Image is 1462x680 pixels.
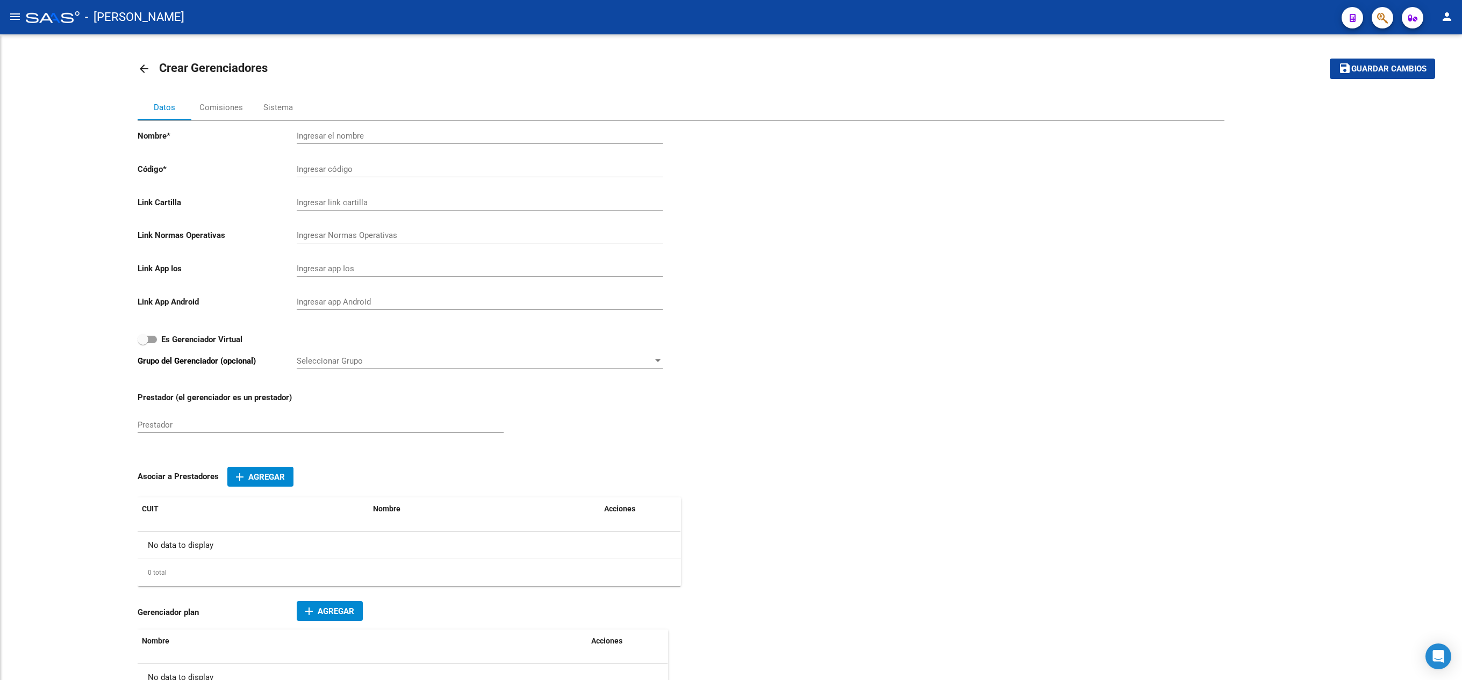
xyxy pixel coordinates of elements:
span: Seleccionar Grupo [297,356,653,366]
p: Gerenciador plan [138,606,297,618]
button: Agregar [297,601,363,621]
div: Datos [154,102,175,113]
span: CUIT [142,504,159,513]
span: Agregar [318,606,354,616]
span: Acciones [591,636,622,645]
mat-icon: add [303,605,316,618]
button: Guardar cambios [1330,59,1435,78]
p: Código [138,163,297,175]
div: Sistema [263,102,293,113]
mat-icon: menu [9,10,21,23]
div: 0 total [138,559,681,586]
datatable-header-cell: Acciones [587,630,668,653]
datatable-header-cell: Nombre [369,497,600,520]
datatable-header-cell: Acciones [600,497,680,520]
span: Guardar cambios [1351,64,1427,74]
mat-icon: save [1338,62,1351,75]
datatable-header-cell: CUIT [138,497,369,520]
div: No data to display [138,532,680,559]
p: Link App Android [138,296,297,308]
span: Nombre [142,636,169,645]
span: - [PERSON_NAME] [85,5,184,29]
datatable-header-cell: Nombre [138,630,587,653]
p: Prestador (el gerenciador es un prestador) [138,392,300,403]
p: Asociar a Prestadores [138,471,219,482]
div: Open Intercom Messenger [1425,643,1451,669]
mat-icon: person [1440,10,1453,23]
span: Agregar [248,472,285,482]
button: Agregar [227,467,293,487]
mat-icon: add [233,471,246,483]
p: Nombre [138,130,297,142]
mat-icon: arrow_back [138,62,150,75]
span: Nombre [373,504,400,513]
strong: Es Gerenciador Virtual [161,335,242,344]
p: Link App Ios [138,263,297,274]
div: Comisiones [199,102,243,113]
p: Link Normas Operativas [138,229,297,241]
p: Grupo del Gerenciador (opcional) [138,355,297,367]
span: Acciones [604,504,635,513]
span: Crear Gerenciadores [159,61,268,75]
p: Link Cartilla [138,197,297,208]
